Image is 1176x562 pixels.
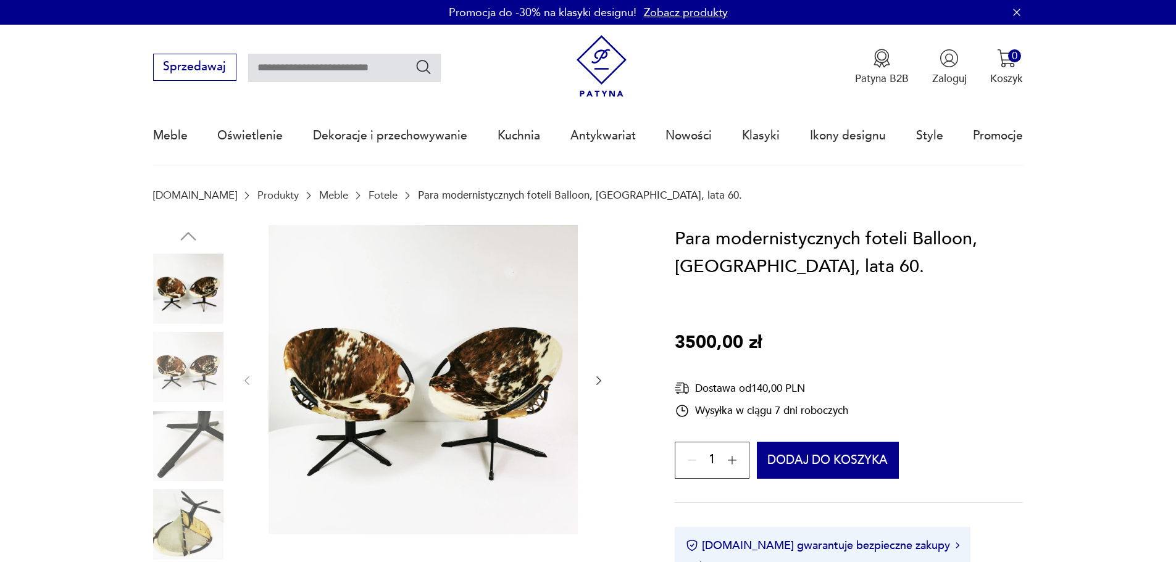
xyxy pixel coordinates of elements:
[313,107,467,164] a: Dekoracje i przechowywanie
[217,107,283,164] a: Oświetlenie
[956,542,959,548] img: Ikona strzałki w prawo
[855,49,909,86] button: Patyna B2B
[973,107,1023,164] a: Promocje
[675,381,690,396] img: Ikona dostawy
[932,49,967,86] button: Zaloguj
[257,189,299,201] a: Produkty
[449,5,636,20] p: Promocja do -30% na klasyki designu!
[415,58,433,76] button: Szukaj
[757,442,899,479] button: Dodaj do koszyka
[872,49,891,68] img: Ikona medalu
[675,225,1023,281] h1: Para modernistycznych foteli Balloon, [GEOGRAPHIC_DATA], lata 60.
[855,72,909,86] p: Patyna B2B
[369,189,398,201] a: Fotele
[153,254,223,324] img: Zdjęcie produktu Para modernistycznych foteli Balloon, Niemcy, lata 60.
[742,107,780,164] a: Klasyki
[916,107,943,164] a: Style
[709,455,715,465] span: 1
[418,189,742,201] p: Para modernistycznych foteli Balloon, [GEOGRAPHIC_DATA], lata 60.
[932,72,967,86] p: Zaloguj
[153,489,223,560] img: Zdjęcie produktu Para modernistycznych foteli Balloon, Niemcy, lata 60.
[269,225,578,534] img: Zdjęcie produktu Para modernistycznych foteli Balloon, Niemcy, lata 60.
[153,63,236,73] a: Sprzedawaj
[570,35,633,97] img: Patyna - sklep z meblami i dekoracjami vintage
[644,5,728,20] a: Zobacz produkty
[675,381,848,396] div: Dostawa od 140,00 PLN
[570,107,636,164] a: Antykwariat
[153,54,236,81] button: Sprzedawaj
[153,107,188,164] a: Meble
[855,49,909,86] a: Ikona medaluPatyna B2B
[990,49,1023,86] button: 0Koszyk
[686,538,959,553] button: [DOMAIN_NAME] gwarantuje bezpieczne zakupy
[686,539,698,552] img: Ikona certyfikatu
[810,107,886,164] a: Ikony designu
[997,49,1016,68] img: Ikona koszyka
[498,107,540,164] a: Kuchnia
[665,107,712,164] a: Nowości
[675,329,762,357] p: 3500,00 zł
[675,403,848,418] div: Wysyłka w ciągu 7 dni roboczych
[153,189,237,201] a: [DOMAIN_NAME]
[153,332,223,402] img: Zdjęcie produktu Para modernistycznych foteli Balloon, Niemcy, lata 60.
[990,72,1023,86] p: Koszyk
[1008,49,1021,62] div: 0
[319,189,348,201] a: Meble
[940,49,959,68] img: Ikonka użytkownika
[153,411,223,481] img: Zdjęcie produktu Para modernistycznych foteli Balloon, Niemcy, lata 60.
